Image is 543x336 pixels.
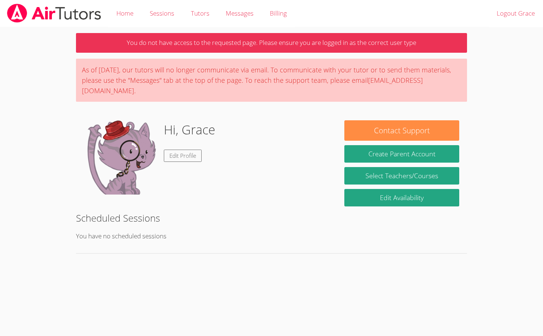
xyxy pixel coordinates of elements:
[76,211,467,225] h2: Scheduled Sessions
[226,9,254,17] span: Messages
[344,145,459,163] button: Create Parent Account
[344,189,459,206] a: Edit Availability
[76,59,467,102] div: As of [DATE], our tutors will no longer communicate via email. To communicate with your tutor or ...
[344,120,459,141] button: Contact Support
[76,33,467,53] p: You do not have access to the requested page. Please ensure you are logged in as the correct user...
[84,120,158,195] img: default.png
[164,120,215,139] h1: Hi, Grace
[344,167,459,185] a: Select Teachers/Courses
[76,231,467,242] p: You have no scheduled sessions
[6,4,102,23] img: airtutors_banner-c4298cdbf04f3fff15de1276eac7730deb9818008684d7c2e4769d2f7ddbe033.png
[164,150,202,162] a: Edit Profile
